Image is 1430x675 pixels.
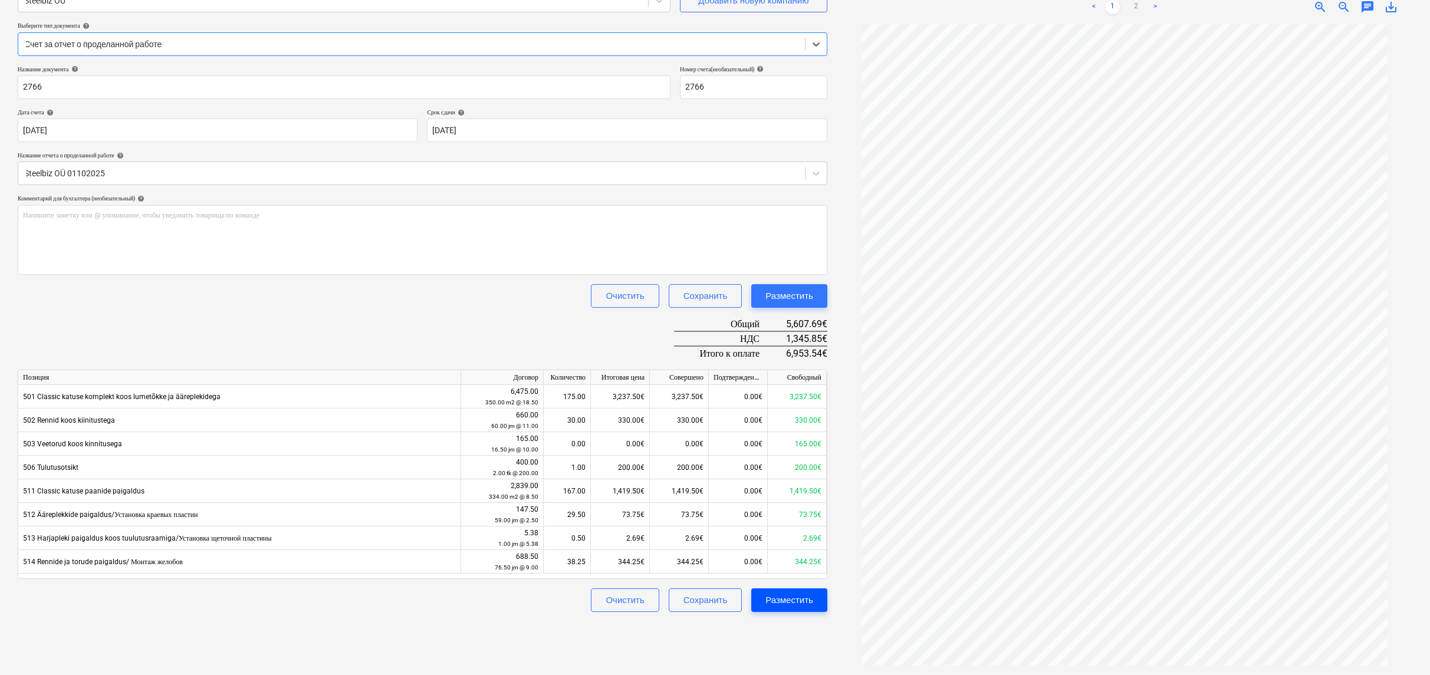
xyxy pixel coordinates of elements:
div: Итоговая цена [591,370,650,385]
div: 38.25 [544,550,591,574]
span: help [455,109,465,116]
div: 6,475.00 [466,386,538,408]
div: 200.00€ [768,456,827,479]
div: Название отчета о проделанной работе [18,152,827,159]
div: 30.00 [544,409,591,432]
span: 502 Rennid koos kiinitustega [23,416,115,424]
div: 73.75€ [650,503,709,526]
span: 513 Harjapleki paigaldus koos tuulutusraamiga/Установка щеточной пластины [23,534,272,542]
small: 60.00 jm @ 11.00 [491,423,538,429]
span: help [754,65,764,73]
div: 165.00 [466,433,538,455]
div: 660.00 [466,410,538,432]
div: Разместить [765,592,813,608]
div: 0.00€ [709,550,768,574]
button: Очистить [591,284,659,308]
div: Дата счета [18,108,418,116]
div: 2.69€ [650,526,709,550]
div: 1,419.50€ [650,479,709,503]
div: 3,237.50€ [591,385,650,409]
span: help [135,195,144,202]
div: 2.69€ [591,526,650,550]
span: 512 Ääreplekkide paigaldus/Установка краевых пластин [23,511,198,519]
small: 1.00 jm @ 5.38 [498,541,538,547]
small: 2.00 tk @ 200.00 [493,470,538,476]
input: Срок не указан [427,118,827,142]
div: Итого к оплате [674,346,778,360]
div: Очистить [606,288,644,304]
div: Разместить [765,288,813,304]
button: Сохранить [669,588,742,612]
div: 0.00€ [709,456,768,479]
div: 0.00€ [709,479,768,503]
div: Подтвержденные расходы [709,370,768,385]
div: 167.00 [544,479,591,503]
div: 344.25€ [768,550,827,574]
div: 400.00 [466,457,538,479]
div: Общий [674,317,778,331]
div: 147.50 [466,504,538,526]
div: 165.00€ [768,432,827,456]
span: help [80,22,90,29]
div: 0.00€ [650,432,709,456]
small: 59.00 jm @ 2.50 [495,517,538,523]
div: 344.25€ [650,550,709,574]
div: Сохранить [683,592,728,608]
div: 330.00€ [591,409,650,432]
div: Договор [461,370,544,385]
div: 175.00 [544,385,591,409]
div: 2,839.00 [466,480,538,502]
div: 0.00€ [709,385,768,409]
div: 73.75€ [768,503,827,526]
button: Разместить [751,284,827,308]
div: 0.00€ [591,432,650,456]
small: 16.50 jm @ 10.00 [491,446,538,453]
input: Дата выставления счета не указана [18,118,418,142]
div: 1.00 [544,456,591,479]
input: Номер счета [680,75,827,99]
span: help [69,65,78,73]
div: 330.00€ [768,409,827,432]
div: Номер счета (необязательный) [680,65,827,73]
div: Сохранить [683,288,728,304]
div: 3,237.50€ [768,385,827,409]
div: Выберите тип документа [18,22,827,29]
small: 350.00 m2 @ 18.50 [485,399,538,406]
div: 0.00 [544,432,591,456]
button: Сохранить [669,284,742,308]
span: help [114,152,124,159]
div: 5,607.69€ [778,317,827,331]
div: 0.00€ [709,409,768,432]
div: 1,419.50€ [768,479,827,503]
div: 2.69€ [768,526,827,550]
button: Очистить [591,588,659,612]
div: Совершено [650,370,709,385]
div: Комментарий для бухгалтера (необязательный) [18,195,827,202]
div: 0.00€ [709,432,768,456]
button: Разместить [751,588,827,612]
div: Срок сдачи [427,108,827,116]
div: Позиция [18,370,461,385]
input: Название документа [18,75,670,99]
div: 330.00€ [650,409,709,432]
div: 5.38 [466,528,538,549]
div: 29.50 [544,503,591,526]
small: 334.00 m2 @ 8.50 [489,493,538,500]
div: Название документа [18,65,670,73]
small: 76.50 jm @ 9.00 [495,564,538,571]
div: 1,419.50€ [591,479,650,503]
div: 1,345.85€ [778,331,827,346]
span: 514 Rennide ja torude paigaldus/ Монтаж желобов [23,558,183,566]
span: 506 Tulutusotsikt [23,463,78,472]
div: 200.00€ [591,456,650,479]
div: Количество [544,370,591,385]
div: Свободный [768,370,827,385]
div: 0.00€ [709,503,768,526]
div: 200.00€ [650,456,709,479]
span: 511 Classic katuse paanide paigaldus [23,487,144,495]
div: 0.00€ [709,526,768,550]
div: 0.50 [544,526,591,550]
div: 6,953.54€ [778,346,827,360]
span: 503 Veetorud koos kinnitusega [23,440,122,448]
span: help [44,109,54,116]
